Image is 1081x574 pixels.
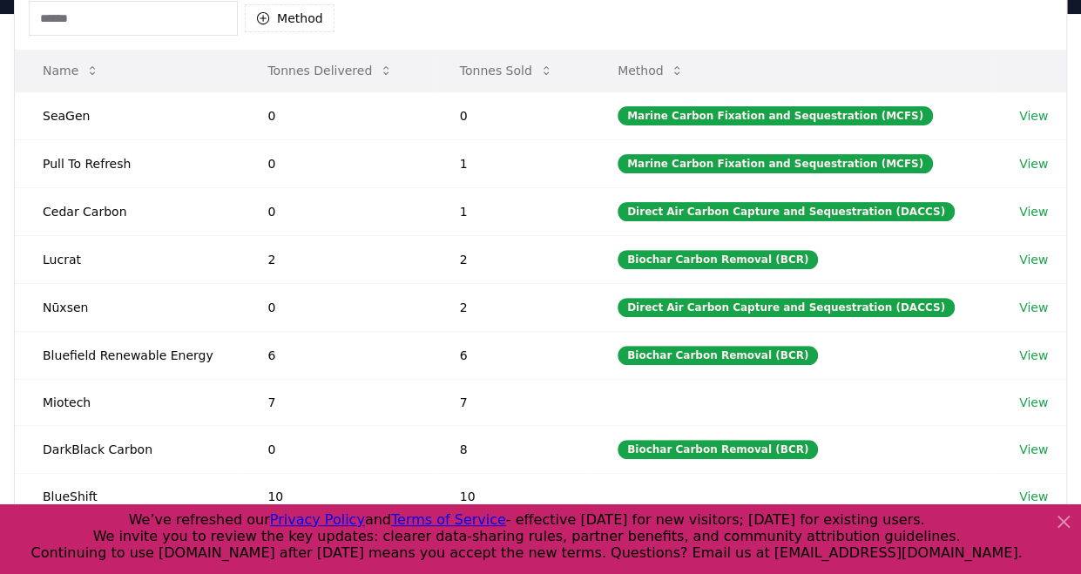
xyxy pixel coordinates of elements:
td: 2 [432,283,590,331]
a: View [1019,203,1048,220]
td: 7 [432,379,590,425]
td: Cedar Carbon [15,187,240,235]
td: 10 [432,473,590,519]
td: BlueShift [15,473,240,519]
a: View [1019,441,1048,458]
td: 6 [432,331,590,379]
td: Pull To Refresh [15,139,240,187]
td: 1 [432,187,590,235]
a: View [1019,488,1048,505]
td: DarkBlack Carbon [15,425,240,473]
td: Nūxsen [15,283,240,331]
td: 2 [240,235,431,283]
td: 0 [240,139,431,187]
button: Tonnes Delivered [253,53,407,88]
button: Method [245,4,334,32]
a: View [1019,155,1048,172]
div: Biochar Carbon Removal (BCR) [618,440,818,459]
a: View [1019,347,1048,364]
button: Tonnes Sold [446,53,567,88]
td: 2 [432,235,590,283]
div: Direct Air Carbon Capture and Sequestration (DACCS) [618,298,955,317]
td: Bluefield Renewable Energy [15,331,240,379]
td: Miotech [15,379,240,425]
a: View [1019,107,1048,125]
button: Method [604,53,699,88]
td: 0 [240,91,431,139]
td: Lucrat [15,235,240,283]
div: Marine Carbon Fixation and Sequestration (MCFS) [618,154,933,173]
div: Biochar Carbon Removal (BCR) [618,346,818,365]
td: 0 [240,283,431,331]
a: View [1019,251,1048,268]
td: SeaGen [15,91,240,139]
div: Biochar Carbon Removal (BCR) [618,250,818,269]
td: 8 [432,425,590,473]
td: 10 [240,473,431,519]
a: View [1019,394,1048,411]
td: 1 [432,139,590,187]
td: 7 [240,379,431,425]
button: Name [29,53,113,88]
td: 0 [432,91,590,139]
td: 6 [240,331,431,379]
a: View [1019,299,1048,316]
div: Direct Air Carbon Capture and Sequestration (DACCS) [618,202,955,221]
td: 0 [240,187,431,235]
td: 0 [240,425,431,473]
div: Marine Carbon Fixation and Sequestration (MCFS) [618,106,933,125]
